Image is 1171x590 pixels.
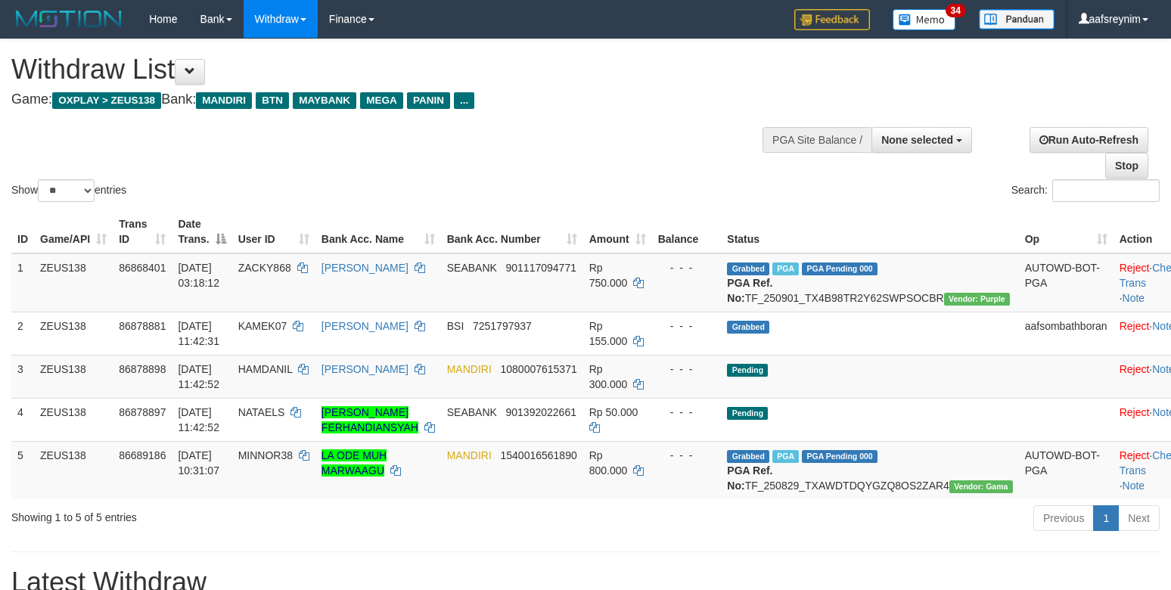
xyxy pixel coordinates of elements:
[944,293,1010,306] span: Vendor URL: https://trx4.1velocity.biz
[589,406,638,418] span: Rp 50.000
[1019,253,1114,312] td: AUTOWD-BOT-PGA
[727,450,769,463] span: Grabbed
[178,262,219,289] span: [DATE] 03:18:12
[238,262,291,274] span: ZACKY868
[589,320,628,347] span: Rp 155.000
[119,406,166,418] span: 86878897
[321,406,418,433] a: [PERSON_NAME] FERHANDIANSYAH
[256,92,289,109] span: BTN
[802,450,877,463] span: PGA Pending
[447,262,497,274] span: SEABANK
[727,277,772,304] b: PGA Ref. No:
[1118,505,1160,531] a: Next
[658,448,716,463] div: - - -
[11,8,126,30] img: MOTION_logo.png
[1019,210,1114,253] th: Op: activate to sort column ascending
[172,210,231,253] th: Date Trans.: activate to sort column descending
[473,320,532,332] span: Copy 7251797937 to clipboard
[238,363,293,375] span: HAMDANIL
[38,179,95,202] select: Showentries
[881,134,953,146] span: None selected
[652,210,722,253] th: Balance
[34,398,113,441] td: ZEUS138
[34,441,113,499] td: ZEUS138
[178,449,219,477] span: [DATE] 10:31:07
[727,321,769,334] span: Grabbed
[1123,292,1145,304] a: Note
[658,405,716,420] div: - - -
[407,92,450,109] span: PANIN
[34,210,113,253] th: Game/API: activate to sort column ascending
[11,312,34,355] td: 2
[11,398,34,441] td: 4
[293,92,356,109] span: MAYBANK
[441,210,583,253] th: Bank Acc. Number: activate to sort column ascending
[11,54,766,85] h1: Withdraw List
[113,210,172,253] th: Trans ID: activate to sort column ascending
[1019,312,1114,355] td: aafsombathboran
[727,464,772,492] b: PGA Ref. No:
[34,355,113,398] td: ZEUS138
[946,4,966,17] span: 34
[1030,127,1148,153] a: Run Auto-Refresh
[360,92,403,109] span: MEGA
[794,9,870,30] img: Feedback.jpg
[196,92,252,109] span: MANDIRI
[1019,441,1114,499] td: AUTOWD-BOT-PGA
[315,210,441,253] th: Bank Acc. Name: activate to sort column ascending
[11,253,34,312] td: 1
[589,262,628,289] span: Rp 750.000
[1123,480,1145,492] a: Note
[119,449,166,461] span: 86689186
[501,449,577,461] span: Copy 1540016561890 to clipboard
[871,127,972,153] button: None selected
[658,318,716,334] div: - - -
[893,9,956,30] img: Button%20Memo.svg
[447,320,464,332] span: BSI
[506,262,576,274] span: Copy 901117094771 to clipboard
[321,320,408,332] a: [PERSON_NAME]
[52,92,161,109] span: OXPLAY > ZEUS138
[238,320,287,332] span: KAMEK07
[1105,153,1148,179] a: Stop
[454,92,474,109] span: ...
[772,262,799,275] span: Marked by aaftrukkakada
[321,262,408,274] a: [PERSON_NAME]
[321,363,408,375] a: [PERSON_NAME]
[119,363,166,375] span: 86878898
[238,449,293,461] span: MINNOR38
[979,9,1055,29] img: panduan.png
[802,262,877,275] span: PGA Pending
[727,364,768,377] span: Pending
[1120,406,1150,418] a: Reject
[589,449,628,477] span: Rp 800.000
[727,407,768,420] span: Pending
[232,210,315,253] th: User ID: activate to sort column ascending
[238,406,285,418] span: NATAELS
[589,363,628,390] span: Rp 300.000
[1120,363,1150,375] a: Reject
[447,406,497,418] span: SEABANK
[11,504,477,525] div: Showing 1 to 5 of 5 entries
[1052,179,1160,202] input: Search:
[34,253,113,312] td: ZEUS138
[772,450,799,463] span: Marked by aafkaynarin
[11,179,126,202] label: Show entries
[11,210,34,253] th: ID
[178,406,219,433] span: [DATE] 11:42:52
[11,441,34,499] td: 5
[1011,179,1160,202] label: Search:
[119,320,166,332] span: 86878881
[178,320,219,347] span: [DATE] 11:42:31
[1120,320,1150,332] a: Reject
[721,441,1018,499] td: TF_250829_TXAWDTDQYGZQ8OS2ZAR4
[1093,505,1119,531] a: 1
[11,92,766,107] h4: Game: Bank:
[506,406,576,418] span: Copy 901392022661 to clipboard
[949,480,1013,493] span: Vendor URL: https://trx31.1velocity.biz
[727,262,769,275] span: Grabbed
[34,312,113,355] td: ZEUS138
[321,449,387,477] a: LA ODE MUH MARWAAGU
[583,210,652,253] th: Amount: activate to sort column ascending
[721,253,1018,312] td: TF_250901_TX4B98TR2Y62SWPSOCBR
